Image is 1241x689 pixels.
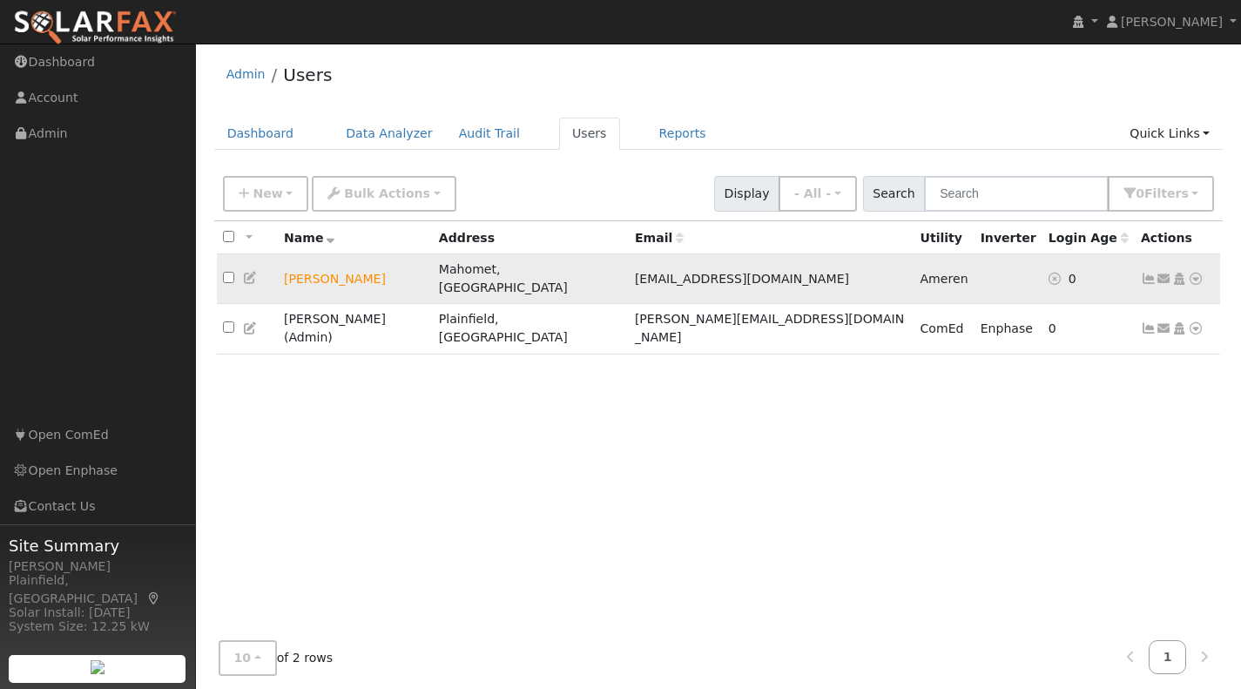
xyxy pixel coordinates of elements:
[559,118,620,150] a: Users
[920,321,963,335] span: ComEd
[1188,270,1204,288] a: Other actions
[312,176,455,212] button: Bulk Actions
[243,321,259,335] a: Edit User
[9,534,186,557] span: Site Summary
[214,118,307,150] a: Dashboard
[1141,321,1157,335] a: Show Graph
[635,231,684,245] span: Email
[1188,320,1204,338] a: Other actions
[433,304,629,354] td: Plainfield, [GEOGRAPHIC_DATA]
[779,176,857,212] button: - All -
[1141,229,1214,247] div: Actions
[1171,272,1187,286] a: Login As
[863,176,925,212] span: Search
[278,304,433,354] td: [PERSON_NAME]
[981,321,1033,335] span: Enphase
[284,231,335,245] span: Name
[1157,270,1172,288] a: mam.mahomet@gmail.com
[1171,321,1187,335] a: Login As
[288,330,327,344] span: Admin
[223,176,309,212] button: New
[1144,186,1189,200] span: Filter
[13,10,177,46] img: SolarFax
[278,254,433,304] td: Lead
[646,118,719,150] a: Reports
[1049,272,1069,286] a: No login access
[9,571,186,608] div: Plainfield, [GEOGRAPHIC_DATA]
[243,271,259,285] a: Edit User
[1069,272,1076,286] span: 08/12/2025 9:10:50 AM
[920,272,968,286] span: Ameren
[253,186,282,200] span: New
[283,64,332,85] a: Users
[1049,321,1056,335] span: 08/12/2025 12:40:48 PM
[920,229,968,247] div: Utility
[146,591,162,605] a: Map
[433,254,629,304] td: Mahomet, [GEOGRAPHIC_DATA]
[1116,118,1223,150] a: Quick Links
[234,651,252,665] span: 10
[9,557,186,576] div: [PERSON_NAME]
[333,118,446,150] a: Data Analyzer
[284,330,333,344] span: ( )
[1108,176,1214,212] button: 0Filters
[635,272,849,286] span: [EMAIL_ADDRESS][DOMAIN_NAME]
[219,640,334,676] span: of 2 rows
[226,67,266,81] a: Admin
[635,312,904,344] span: [PERSON_NAME][EMAIL_ADDRESS][DOMAIN_NAME]
[344,186,430,200] span: Bulk Actions
[1157,320,1172,338] a: williams@thesolarsoldier.net
[439,229,623,247] div: Address
[219,640,277,676] button: 10
[91,660,105,674] img: retrieve
[714,176,779,212] span: Display
[9,618,186,636] div: System Size: 12.25 kW
[9,604,186,622] div: Solar Install: [DATE]
[1121,15,1223,29] span: [PERSON_NAME]
[1149,640,1187,674] a: 1
[1181,186,1188,200] span: s
[446,118,533,150] a: Audit Trail
[1141,272,1157,286] a: Show Graph
[1049,231,1129,245] span: Days since last login
[981,229,1036,247] div: Inverter
[924,176,1109,212] input: Search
